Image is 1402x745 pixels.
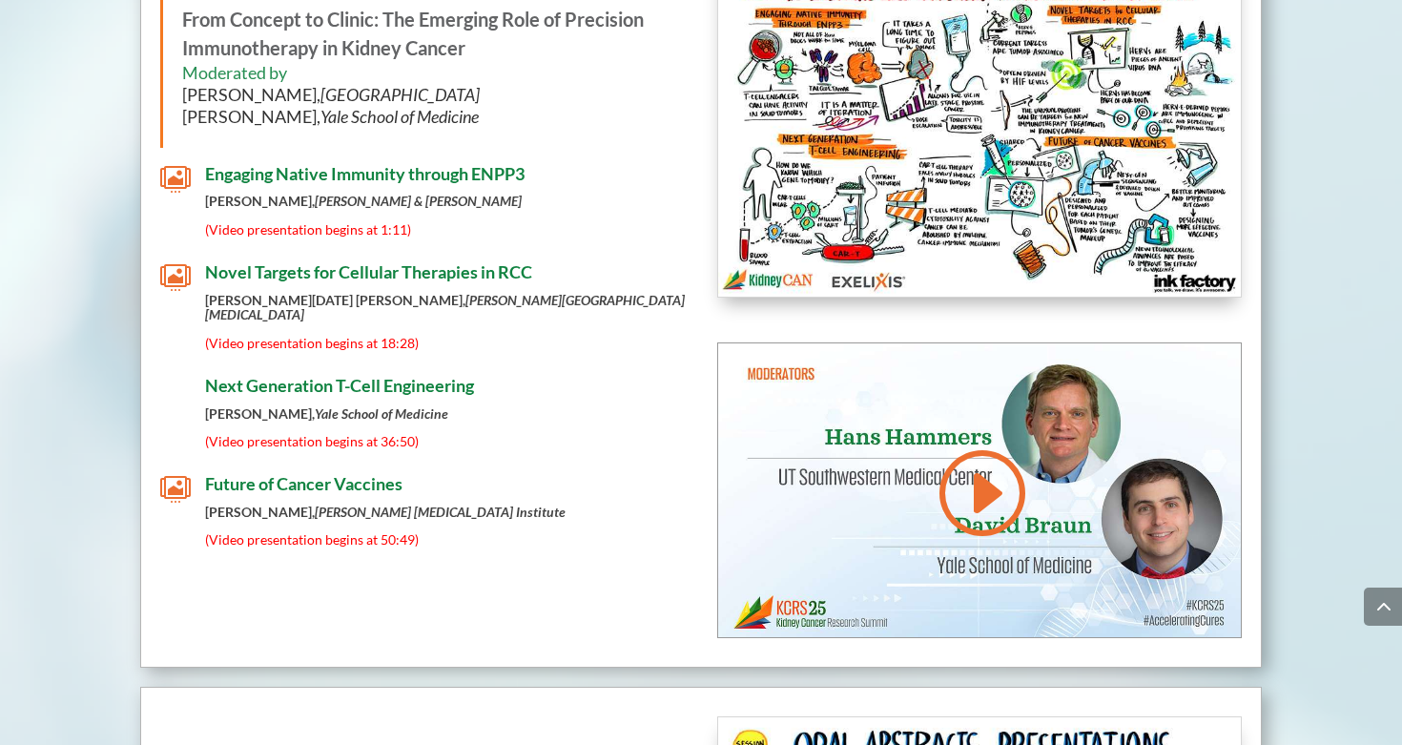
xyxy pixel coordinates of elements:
em: [PERSON_NAME] [MEDICAL_DATA] Institute [315,504,566,520]
span:  [160,262,191,293]
span: (Video presentation begins at 50:49) [205,531,419,548]
span: (Video presentation begins at 36:50) [205,433,419,449]
span: Novel Targets for Cellular Therapies in RCC [205,261,532,282]
strong: [PERSON_NAME][DATE] [PERSON_NAME], [205,292,685,322]
span:  [160,376,191,406]
span: [PERSON_NAME], [182,106,479,127]
em: [GEOGRAPHIC_DATA] [320,84,480,105]
em: [PERSON_NAME][GEOGRAPHIC_DATA][MEDICAL_DATA] [205,292,685,322]
h6: Moderated by [182,62,666,138]
strong: [PERSON_NAME], [205,405,448,422]
span:  [160,474,191,505]
em: Yale School of Medicine [320,106,479,127]
span: Engaging Native Immunity through ENPP3 [205,163,525,184]
span: [PERSON_NAME], [182,84,480,105]
strong: [PERSON_NAME], [205,504,566,520]
span: (Video presentation begins at 18:28) [205,335,419,351]
em: Yale School of Medicine [315,405,448,422]
span: (Video presentation begins at 1:11) [205,221,411,238]
span: Future of Cancer Vaccines [205,473,402,494]
span: Next Generation T-Cell Engineering [205,375,474,396]
span:  [160,164,191,195]
em: [PERSON_NAME] & [PERSON_NAME] [315,193,522,209]
strong: [PERSON_NAME], [205,193,522,209]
